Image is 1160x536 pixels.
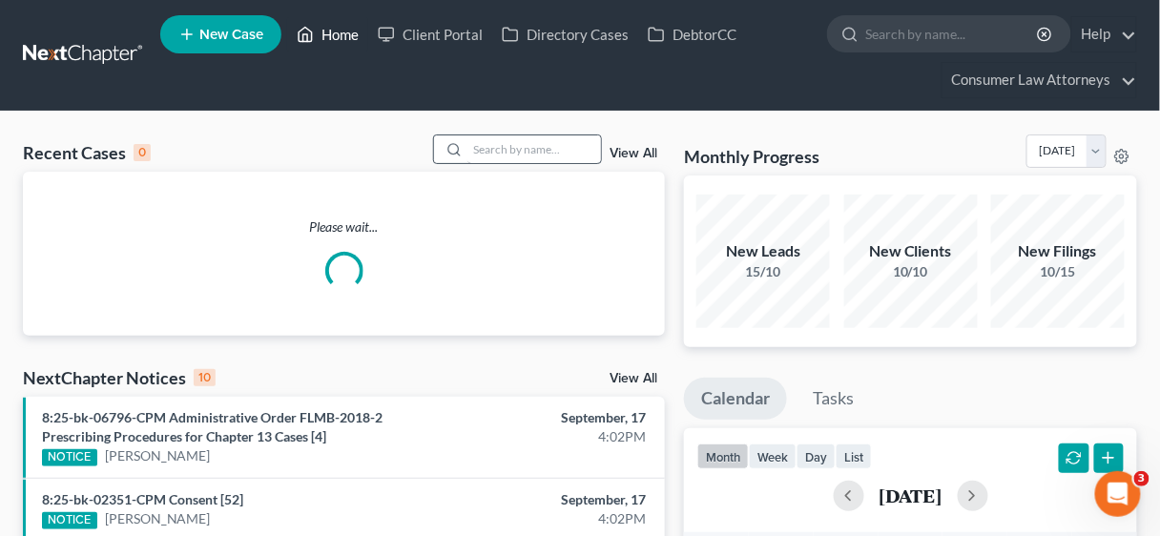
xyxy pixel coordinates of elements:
a: 8:25-bk-02351-CPM Consent [52] [42,491,243,507]
span: New Case [199,28,263,42]
div: NOTICE [42,512,97,529]
span: 3 [1134,471,1150,486]
a: View All [610,147,657,160]
a: Directory Cases [492,17,638,52]
a: View All [610,372,657,385]
div: NOTICE [42,449,97,466]
div: 4:02PM [457,427,646,446]
a: DebtorCC [638,17,746,52]
button: week [749,443,797,469]
div: 10 [194,369,216,386]
div: 10/15 [991,262,1125,281]
button: list [836,443,872,469]
div: September, 17 [457,408,646,427]
a: Help [1072,17,1136,52]
div: 0 [134,144,151,161]
div: 4:02PM [457,509,646,528]
div: New Clients [844,240,978,262]
div: New Leads [696,240,830,262]
a: Client Portal [368,17,492,52]
a: Tasks [796,378,871,420]
a: Calendar [684,378,787,420]
iframe: Intercom live chat [1095,471,1141,517]
input: Search by name... [467,135,601,163]
button: month [697,443,749,469]
input: Search by name... [865,16,1040,52]
div: Recent Cases [23,141,151,164]
p: Please wait... [23,217,665,237]
a: 8:25-bk-06796-CPM Administrative Order FLMB-2018-2 Prescribing Procedures for Chapter 13 Cases [4] [42,409,383,444]
h2: [DATE] [880,485,942,505]
button: day [797,443,836,469]
div: 15/10 [696,262,830,281]
a: Home [287,17,368,52]
div: 10/10 [844,262,978,281]
a: [PERSON_NAME] [105,509,211,528]
div: New Filings [991,240,1125,262]
a: [PERSON_NAME] [105,446,211,465]
div: NextChapter Notices [23,366,216,389]
div: September, 17 [457,490,646,509]
h3: Monthly Progress [684,145,819,168]
a: Consumer Law Attorneys [942,63,1136,97]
